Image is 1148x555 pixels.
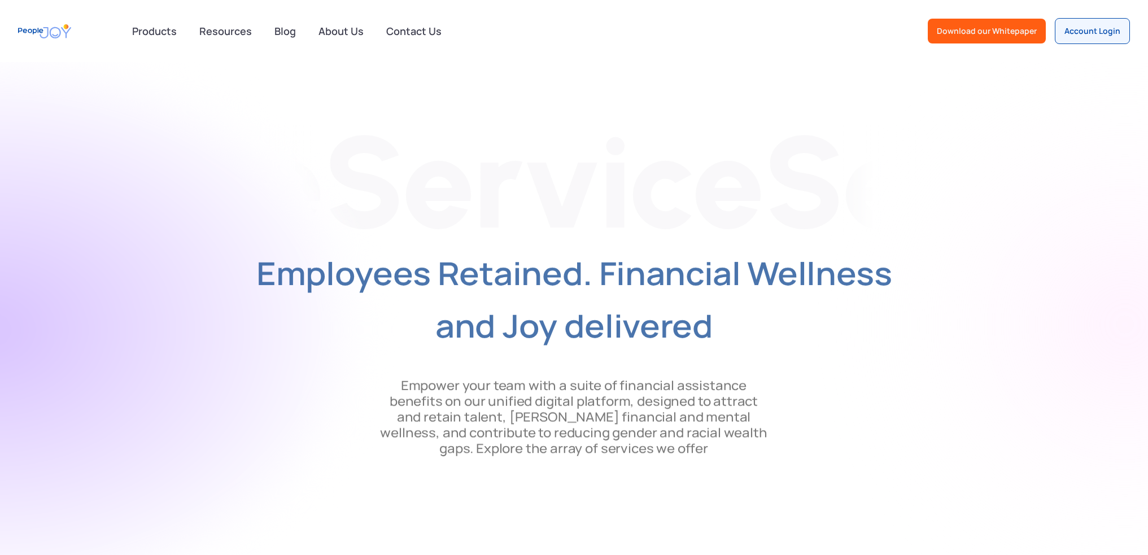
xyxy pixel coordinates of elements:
h1: Employees Retained. Financial Wellness and Joy delivered [229,247,919,352]
div: Account Login [1064,25,1120,37]
a: Contact Us [379,19,448,43]
div: Download our Whitepaper [937,25,1037,37]
p: Empower your team with a suite of financial assistance benefits on our unified digital platform, ... [379,365,768,456]
a: Blog [268,19,303,43]
a: Download our Whitepaper [928,19,1046,43]
a: Account Login [1055,18,1130,44]
a: About Us [312,19,370,43]
a: home [18,19,71,44]
div: Products [125,20,184,42]
a: Resources [193,19,259,43]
